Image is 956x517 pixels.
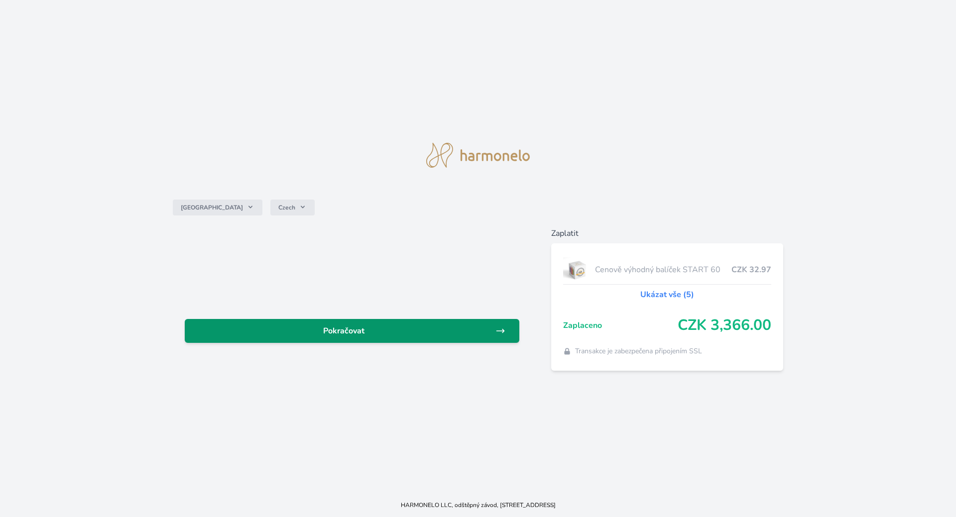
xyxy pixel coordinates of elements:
[185,319,519,343] a: Pokračovat
[551,227,784,239] h6: Zaplatit
[278,204,295,211] span: Czech
[575,346,702,356] span: Transakce je zabezpečena připojením SSL
[173,200,262,215] button: [GEOGRAPHIC_DATA]
[426,143,530,168] img: logo.svg
[640,289,694,301] a: Ukázat vše (5)
[731,264,771,276] span: CZK 32.97
[270,200,315,215] button: Czech
[563,319,678,331] span: Zaplaceno
[181,204,243,211] span: [GEOGRAPHIC_DATA]
[595,264,731,276] span: Cenově výhodný balíček START 60
[193,325,495,337] span: Pokračovat
[563,257,592,282] img: start.jpg
[678,316,771,334] span: CZK 3,366.00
